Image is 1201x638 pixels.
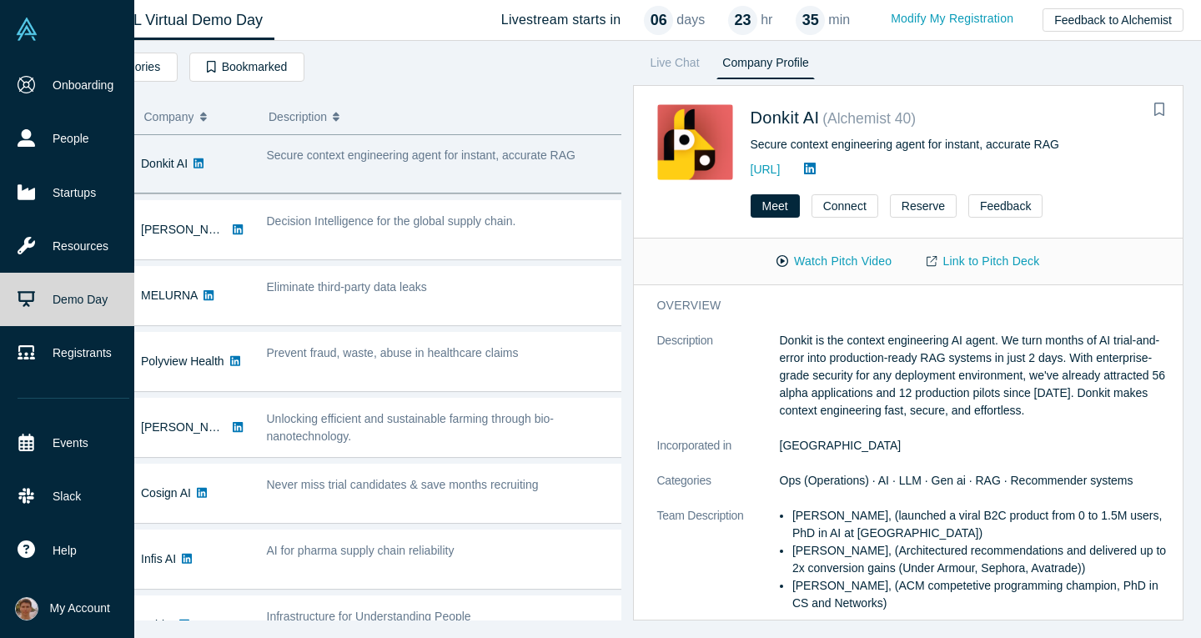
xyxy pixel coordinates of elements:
button: Feedback [968,194,1043,218]
li: [PERSON_NAME], (launched a viral B2C product from 0 to 1.5M users, PhD in AI at [GEOGRAPHIC_DATA]) [792,507,1172,542]
div: Secure context engineering agent for instant, accurate RAG [751,136,1160,153]
div: 23 [728,6,757,35]
a: Donkit AI [751,108,820,127]
a: MELURNA [141,289,198,302]
button: Company [144,99,252,134]
h4: Livestream starts in [501,12,621,28]
a: Modify My Registration [873,4,1031,33]
a: [PERSON_NAME] [141,420,237,434]
span: AI for pharma supply chain reliability [267,544,455,557]
p: min [828,10,850,30]
span: Help [53,542,77,560]
div: 06 [644,6,673,35]
button: Description [269,99,610,134]
button: Bookmarked [189,53,304,82]
h3: overview [657,297,1149,314]
a: Cosign AI [141,486,191,500]
dd: [GEOGRAPHIC_DATA] [780,437,1173,455]
span: Decision Intelligence for the global supply chain. [267,214,516,228]
li: [PERSON_NAME], (ACM competetive programming champion, PhD in CS and Networks) [792,577,1172,612]
button: Reserve [890,194,957,218]
span: Eliminate third-party data leaks [267,280,427,294]
span: Secure context engineering agent for instant, accurate RAG [267,148,575,162]
a: Donkit AI [141,157,188,170]
a: [URL] [751,163,781,176]
img: Alchemist Vault Logo [15,18,38,41]
button: Meet [751,194,800,218]
a: [PERSON_NAME] [141,223,237,236]
a: Company Profile [716,53,814,79]
dt: Incorporated in [657,437,780,472]
a: Infis AI [141,552,176,565]
button: Watch Pitch Video [759,247,909,276]
a: Polyview Health [141,354,224,368]
img: Mikhail Baklanov's Account [15,597,38,620]
dt: Description [657,332,780,437]
span: Company [144,99,194,134]
small: ( Alchemist 40 ) [822,110,916,127]
a: Link to Pitch Deck [909,247,1057,276]
span: Never miss trial candidates & save months recruiting [267,478,539,491]
p: Donkit is the context engineering AI agent. We turn months of AI trial-and-error into production-... [780,332,1173,419]
div: 35 [796,6,825,35]
span: Unlocking efficient and sustainable farming through bio-nanotechnology. [267,412,555,443]
span: My Account [50,600,110,617]
span: Infrastructure for Understanding People [267,610,471,623]
dt: Categories [657,472,780,507]
span: Ops (Operations) · AI · LLM · Gen ai · RAG · Recommender systems [780,474,1133,487]
button: Feedback to Alchemist [1043,8,1183,32]
p: hr [761,10,772,30]
button: Bookmark [1148,98,1171,122]
a: Pairity [141,618,173,631]
a: Class XL Virtual Demo Day [70,1,274,40]
li: [PERSON_NAME], (Architectured recommendations and delivered up to 2x conversion gains (Under Armo... [792,542,1172,577]
dt: Team Description [657,507,780,630]
span: Prevent fraud, waste, abuse in healthcare claims [267,346,519,359]
button: Connect [812,194,878,218]
p: days [676,10,705,30]
span: Description [269,99,327,134]
a: Live Chat [645,53,706,79]
img: Donkit AI's Logo [657,104,733,180]
button: My Account [15,597,110,620]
